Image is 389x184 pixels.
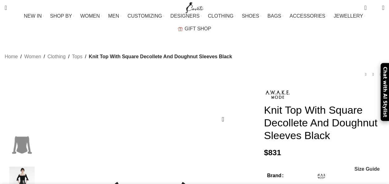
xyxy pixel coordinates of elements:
[362,71,370,78] a: Previous product
[264,87,292,101] img: Awake Mode
[334,10,365,22] a: JEWELLERY
[267,10,283,22] a: BAGS
[50,13,72,19] span: SHOP BY
[267,13,281,19] span: BAGS
[2,10,387,35] div: Main navigation
[80,13,100,19] span: WOMEN
[171,13,200,19] span: DESIGNERS
[89,53,232,61] span: Knit Top With Square Decollete And Doughnut Sleeves Black
[108,10,121,22] a: MEN
[365,3,370,8] span: 0
[264,148,281,157] bdi: 831
[208,10,236,22] a: CLOTHING
[267,172,284,180] label: Brand
[264,104,384,142] h1: Knit Top With Square Decollete And Doughnut Sleeves Black
[264,148,268,157] span: $
[178,23,211,35] a: GIFT SHOP
[377,71,384,78] a: Next product
[184,5,205,10] a: Site logo
[171,10,202,22] a: DESIGNERS
[128,13,162,19] span: CUSTOMIZING
[242,10,261,22] a: SHOES
[128,10,164,22] a: CUSTOMIZING
[354,167,380,172] a: Size Guide
[178,27,183,31] img: GiftBag
[208,13,234,19] span: CLOTHING
[24,10,44,22] a: NEW IN
[361,2,370,14] a: 0
[2,2,10,14] a: Search
[108,13,119,19] span: MEN
[3,126,41,164] img: awake mode Tops
[290,13,326,19] span: ACCESSORIES
[373,6,377,11] span: 0
[80,10,102,22] a: WOMEN
[185,26,211,32] span: GIFT SHOP
[72,53,83,61] a: Tops
[334,13,363,19] span: JEWELLERY
[5,53,232,61] nav: Breadcrumb
[5,53,18,61] a: Home
[50,10,74,22] a: SHOP BY
[290,10,328,22] a: ACCESSORIES
[47,53,66,61] a: Clothing
[24,53,41,61] a: Women
[242,13,259,19] span: SHOES
[24,13,42,19] span: NEW IN
[371,2,378,14] div: My Wishlist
